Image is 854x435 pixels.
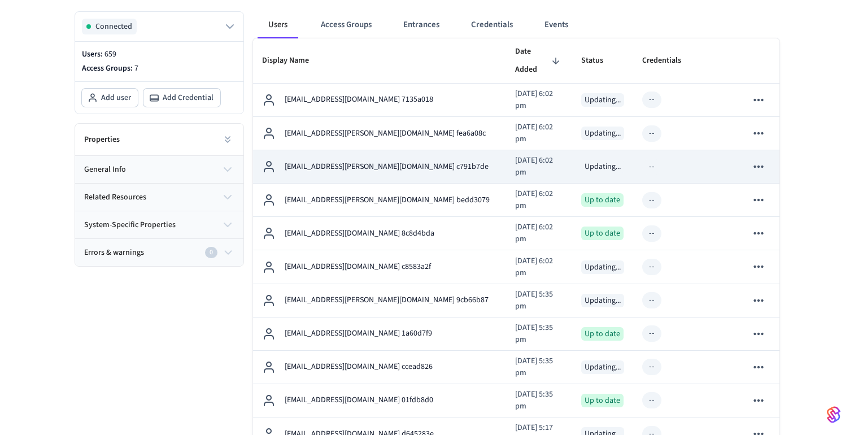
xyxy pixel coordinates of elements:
span: Add user [101,92,131,103]
p: [EMAIL_ADDRESS][DOMAIN_NAME] c8583a2f [285,261,431,273]
p: [DATE] 6:02 pm [515,221,563,245]
button: Connected [82,19,237,34]
div: -- [649,361,655,373]
div: Updating... [581,260,624,274]
div: -- [649,394,655,406]
p: [EMAIL_ADDRESS][PERSON_NAME][DOMAIN_NAME] 9cb66b87 [285,294,489,306]
span: 659 [104,49,116,60]
div: -- [649,128,655,140]
p: [DATE] 6:02 pm [515,88,563,112]
div: Up to date [581,193,624,207]
div: -- [649,328,655,340]
p: Access Groups: [82,63,237,75]
button: related resources [75,184,243,211]
p: [DATE] 5:35 pm [515,322,563,346]
div: Updating... [581,294,624,307]
p: [DATE] 5:35 pm [515,289,563,312]
div: -- [649,94,655,106]
div: Up to date [581,227,624,240]
p: [EMAIL_ADDRESS][PERSON_NAME][DOMAIN_NAME] c791b7de [285,161,489,173]
span: Errors & warnings [84,247,144,259]
div: -- [649,161,655,173]
p: Users: [82,49,237,60]
p: [EMAIL_ADDRESS][PERSON_NAME][DOMAIN_NAME] fea6a08c [285,128,486,140]
div: Updating... [581,127,624,140]
span: Add Credential [163,92,213,103]
p: [EMAIL_ADDRESS][DOMAIN_NAME] 1a60d7f9 [285,328,432,340]
button: Credentials [462,11,522,38]
p: [EMAIL_ADDRESS][DOMAIN_NAME] ccead826 [285,361,433,373]
span: 7 [134,63,138,74]
button: Add Credential [143,89,220,107]
span: general info [84,164,126,176]
p: [DATE] 5:35 pm [515,389,563,412]
p: [DATE] 6:02 pm [515,188,563,212]
button: Add user [82,89,138,107]
div: Up to date [581,394,624,407]
div: -- [649,194,655,206]
div: -- [649,261,655,273]
button: system-specific properties [75,211,243,238]
button: Events [535,11,577,38]
button: Errors & warnings0 [75,239,243,266]
div: -- [649,294,655,306]
img: SeamLogoGradient.69752ec5.svg [827,406,840,424]
div: Updating... [581,160,624,173]
p: [EMAIL_ADDRESS][PERSON_NAME][DOMAIN_NAME] bedd3079 [285,194,490,206]
p: [DATE] 5:35 pm [515,355,563,379]
div: Updating... [581,360,624,374]
span: Date Added [515,43,563,79]
span: Display Name [262,52,324,69]
div: -- [649,228,655,240]
div: 0 [205,247,217,258]
h2: Properties [84,134,120,145]
button: general info [75,156,243,183]
span: system-specific properties [84,219,176,231]
div: Updating... [581,93,624,107]
span: Connected [95,21,132,32]
p: [EMAIL_ADDRESS][DOMAIN_NAME] 7135a018 [285,94,433,106]
span: related resources [84,192,146,203]
button: Entrances [394,11,448,38]
button: Users [258,11,298,38]
p: [DATE] 6:02 pm [515,255,563,279]
span: Credentials [642,52,696,69]
p: [DATE] 6:02 pm [515,155,563,179]
span: Status [581,52,618,69]
p: [DATE] 6:02 pm [515,121,563,145]
button: Access Groups [312,11,381,38]
p: [EMAIL_ADDRESS][DOMAIN_NAME] 01fdb8d0 [285,394,433,406]
div: Up to date [581,327,624,341]
p: [EMAIL_ADDRESS][DOMAIN_NAME] 8c8d4bda [285,228,434,240]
